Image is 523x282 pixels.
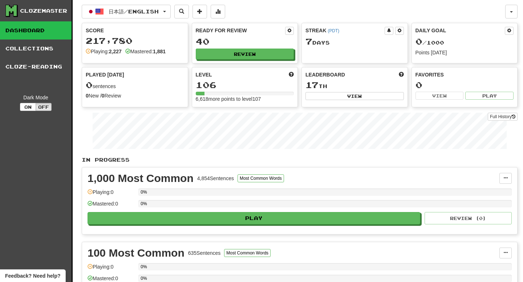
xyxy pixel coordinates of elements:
div: Mastered: 0 [88,200,135,212]
div: 4,854 Sentences [197,175,234,182]
button: 日本語/English [82,5,171,18]
div: New / Review [86,92,184,99]
div: th [305,80,404,90]
span: Leaderboard [305,71,345,78]
button: Review [196,49,294,59]
button: Add sentence to collection [192,5,207,18]
div: 100 Most Common [88,248,185,258]
span: 17 [305,80,319,90]
div: 40 [196,37,294,46]
div: Score [86,27,184,34]
button: Most Common Words [224,249,271,257]
button: Play [465,92,514,100]
div: Playing: 0 [88,188,135,200]
div: Points [DATE] [415,49,514,56]
strong: 0 [102,93,105,99]
div: 1,000 Most Common [88,173,194,184]
strong: 2,227 [109,49,122,54]
div: Dark Mode [5,94,66,101]
div: Playing: [86,48,122,55]
div: Daily Goal [415,27,505,35]
span: Open feedback widget [5,272,60,279]
button: Most Common Words [238,174,284,182]
div: Favorites [415,71,514,78]
span: Played [DATE] [86,71,124,78]
span: / 1000 [415,40,444,46]
div: Day s [305,37,404,46]
div: Ready for Review [196,27,285,34]
div: 217,780 [86,36,184,45]
div: 0 [415,80,514,90]
button: View [305,92,404,100]
div: Clozemaster [20,7,67,14]
span: 日本語 / English [109,8,159,14]
span: 0 [86,80,93,90]
div: Streak [305,27,385,34]
button: View [415,92,464,100]
button: Play [88,212,420,224]
button: Off [36,103,52,111]
button: More stats [211,5,225,18]
div: Playing: 0 [88,263,135,275]
button: On [20,103,36,111]
div: 635 Sentences [188,249,221,257]
a: Full History [488,113,518,121]
div: 6,618 more points to level 107 [196,95,294,103]
span: 0 [415,36,422,46]
span: Score more points to level up [289,71,294,78]
button: Search sentences [174,5,189,18]
strong: 0 [86,93,89,99]
div: sentences [86,80,184,90]
a: (PDT) [328,28,339,33]
span: 7 [305,36,312,46]
strong: 1,881 [153,49,166,54]
button: Review (0) [425,212,512,224]
span: This week in points, UTC [399,71,404,78]
span: Level [196,71,212,78]
div: 106 [196,80,294,90]
div: Mastered: [125,48,166,55]
p: In Progress [82,156,518,163]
